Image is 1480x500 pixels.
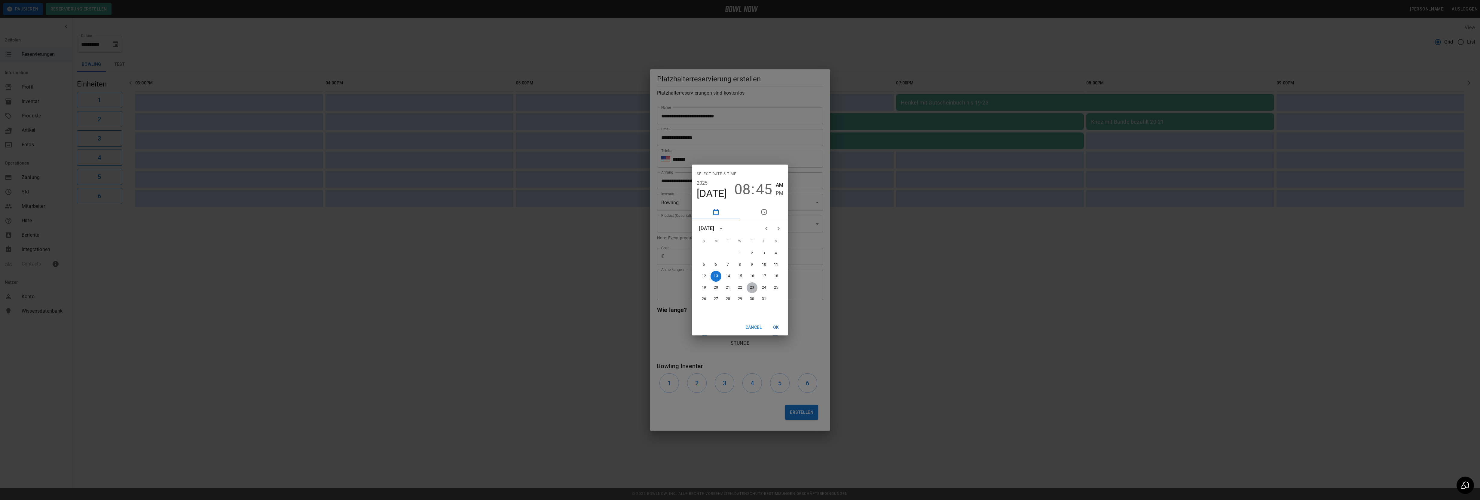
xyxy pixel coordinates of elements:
[735,248,745,259] button: 1
[771,271,781,282] button: 18
[699,282,709,293] button: 19
[756,181,772,198] button: 45
[759,282,769,293] button: 24
[760,223,772,235] button: Previous month
[699,294,709,305] button: 26
[723,235,733,247] span: Tuesday
[711,259,721,270] button: 6
[735,235,745,247] span: Wednesday
[723,271,733,282] button: 14
[699,225,714,232] div: [DATE]
[747,248,757,259] button: 2
[699,235,709,247] span: Sunday
[759,259,769,270] button: 10
[766,322,786,333] button: OK
[771,259,781,270] button: 11
[723,294,733,305] button: 28
[716,223,726,234] button: calendar view is open, switch to year view
[759,271,769,282] button: 17
[771,248,781,259] button: 4
[711,294,721,305] button: 27
[734,181,751,198] button: 08
[735,259,745,270] button: 8
[743,322,764,333] button: Cancel
[759,294,769,305] button: 31
[740,205,788,219] button: pick time
[759,235,769,247] span: Friday
[771,235,781,247] span: Saturday
[699,259,709,270] button: 5
[735,271,745,282] button: 15
[723,259,733,270] button: 7
[759,248,769,259] button: 3
[697,179,708,187] button: 2025
[747,235,757,247] span: Thursday
[747,271,757,282] button: 16
[747,294,757,305] button: 30
[723,282,733,293] button: 21
[751,181,755,198] span: :
[692,205,740,219] button: pick date
[747,259,757,270] button: 9
[735,282,745,293] button: 22
[772,223,784,235] button: Next month
[776,189,783,197] button: PM
[776,181,783,189] button: AM
[697,169,736,179] span: Select date & time
[711,235,721,247] span: Monday
[697,187,727,200] button: [DATE]
[711,271,721,282] button: 13
[711,282,721,293] button: 20
[747,282,757,293] button: 23
[735,294,745,305] button: 29
[771,282,781,293] button: 25
[699,271,709,282] button: 12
